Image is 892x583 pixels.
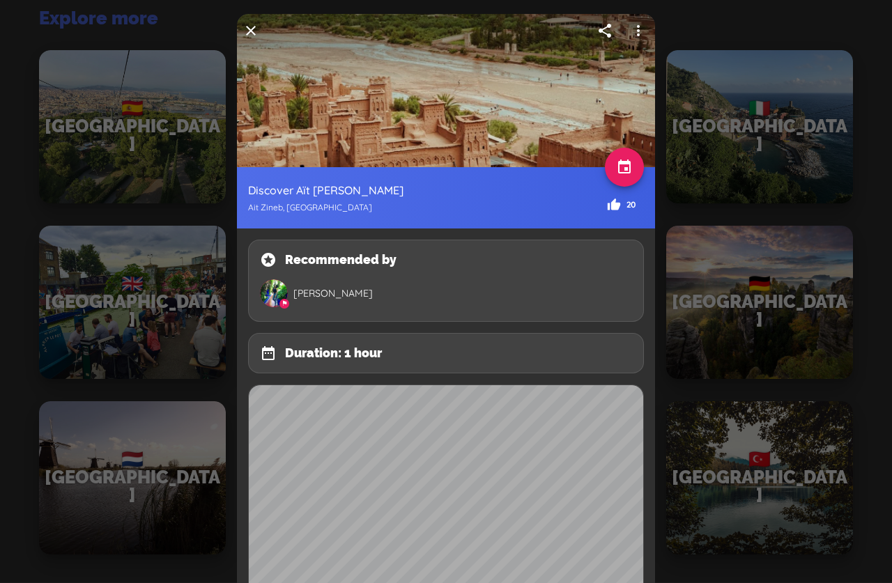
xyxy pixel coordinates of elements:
[600,194,643,216] button: 20
[248,181,403,200] h1: Discover Aït [PERSON_NAME]
[626,198,636,212] span: 20
[288,281,632,306] p: [PERSON_NAME]
[285,346,632,359] h2: Duration: 1 hour
[260,279,288,307] img: Dina Yazidi
[285,253,632,266] h2: Recommended by
[237,14,655,167] img: Discover Aït Benhaddou Kasbah
[248,201,599,215] span: Ait Zineb, [GEOGRAPHIC_DATA]
[279,299,289,309] span: ⚑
